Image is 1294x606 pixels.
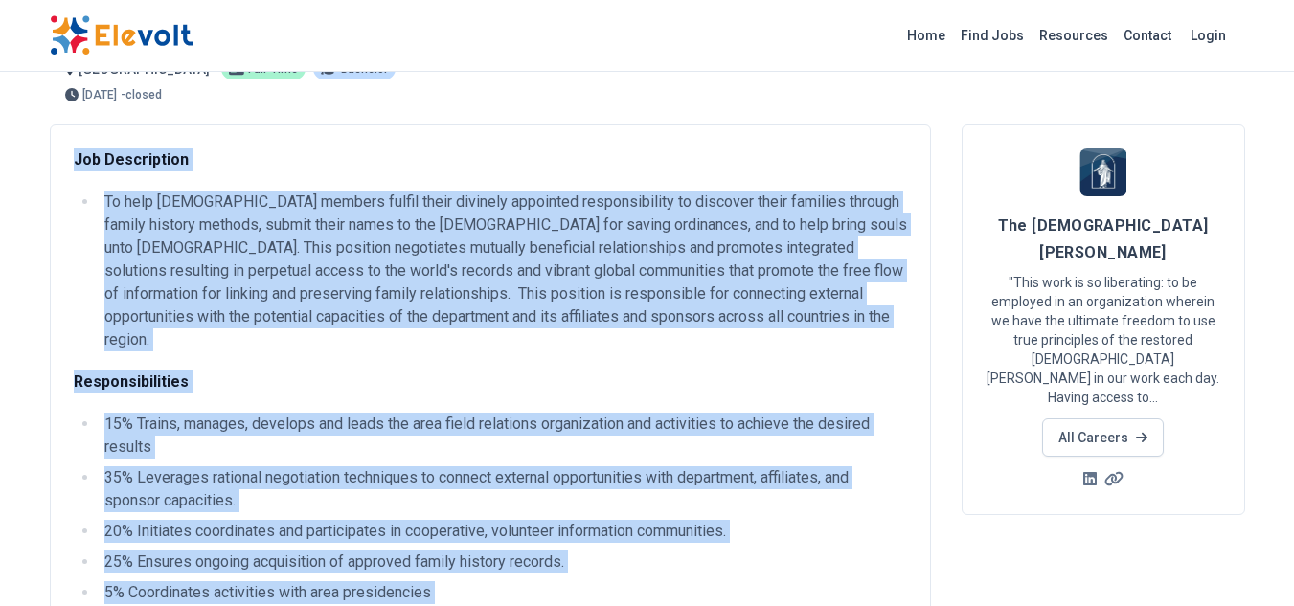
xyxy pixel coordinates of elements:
span: Full-time [248,63,298,75]
a: Contact [1116,20,1179,51]
li: To help [DEMOGRAPHIC_DATA] members fulfil their divinely appointed responsibility to discover the... [99,191,907,351]
p: - closed [121,89,162,101]
span: [DATE] [82,89,117,101]
a: Home [899,20,953,51]
a: Login [1179,16,1237,55]
li: 25% Ensures ongoing acquisition of approved family history records. [99,550,907,573]
strong: Responsibilities [74,372,189,391]
li: 35% Leverages rational negotiation techniques to connect external opportunities with department, ... [99,466,907,512]
a: All Careers [1042,418,1164,457]
li: 20% Initiates coordinates and participates in cooperative, volunteer information communities. [99,520,907,543]
img: Elevolt [50,15,193,56]
p: "This work is so liberating: to be employed in an organization wherein we have the ultimate freed... [986,273,1221,407]
strong: Job Description [74,150,189,168]
span: Bachelor [341,63,388,75]
span: The [DEMOGRAPHIC_DATA][PERSON_NAME] [998,216,1209,261]
a: Find Jobs [953,20,1032,51]
li: 5% Coordinates activities with area presidencies [99,581,907,604]
li: 15% Trains, manages, develops and leads the area field relations organization and activities to a... [99,413,907,459]
iframe: Chat Widget [1198,514,1294,606]
img: The Church of Jesus Christ of Latter-day Saints [1079,148,1127,196]
a: Resources [1032,20,1116,51]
